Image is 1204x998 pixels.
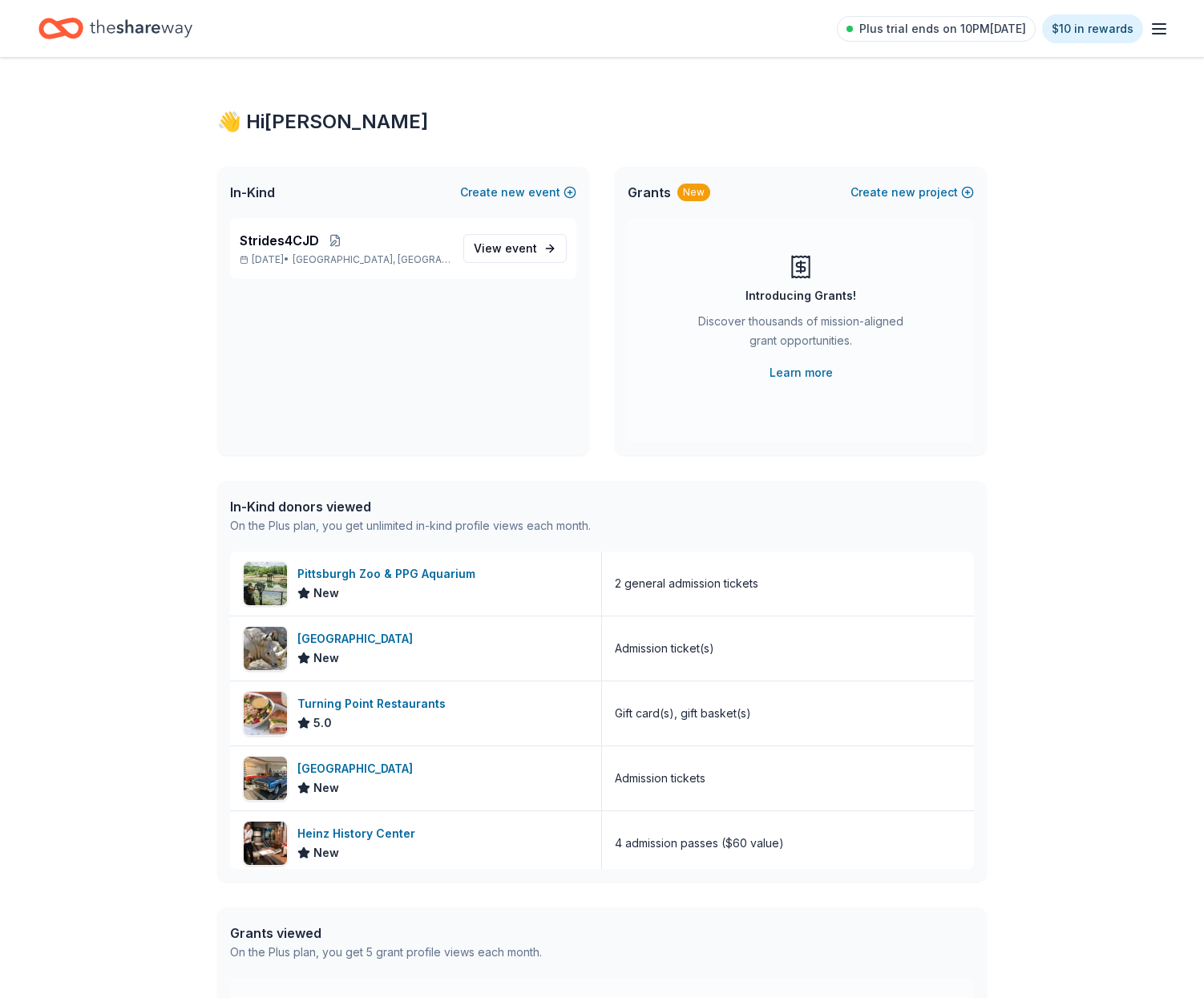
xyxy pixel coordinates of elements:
span: [GEOGRAPHIC_DATA], [GEOGRAPHIC_DATA] [293,253,450,266]
span: 5.0 [313,713,332,733]
div: Introducing Grants! [745,286,856,305]
img: Image for Pittsburgh Zoo & PPG Aquarium [244,562,287,605]
span: Plus trial ends on 10PM[DATE] [859,19,1026,38]
a: View event [463,234,567,263]
span: New [313,778,339,798]
span: New [313,843,339,863]
img: Image for AACA Museum [244,757,287,800]
div: Gift card(s), gift basket(s) [615,704,751,723]
div: Heinz History Center [297,824,422,843]
div: Turning Point Restaurants [297,694,452,713]
div: Admission ticket(s) [615,639,714,658]
img: Image for Erie Zoo [244,627,287,670]
div: Admission tickets [615,769,705,788]
span: Grants [628,183,671,202]
button: Createnewproject [850,183,974,202]
span: View [474,239,537,258]
span: New [313,584,339,603]
button: Createnewevent [460,183,576,202]
span: New [313,648,339,668]
div: Discover thousands of mission-aligned grant opportunities. [692,312,910,357]
div: On the Plus plan, you get 5 grant profile views each month. [230,943,542,962]
p: [DATE] • [240,253,450,266]
span: new [501,183,525,202]
div: New [677,184,710,201]
div: Grants viewed [230,923,542,943]
img: Image for Turning Point Restaurants [244,692,287,735]
div: On the Plus plan, you get unlimited in-kind profile views each month. [230,516,591,535]
div: [GEOGRAPHIC_DATA] [297,759,419,778]
div: 4 admission passes ($60 value) [615,834,784,853]
a: Learn more [770,363,833,382]
div: 2 general admission tickets [615,574,758,593]
span: event [505,241,537,255]
div: [GEOGRAPHIC_DATA] [297,629,419,648]
span: new [891,183,915,202]
span: Strides4CJD [240,231,319,250]
div: 👋 Hi [PERSON_NAME] [217,109,987,135]
div: Pittsburgh Zoo & PPG Aquarium [297,564,482,584]
a: Home [38,10,192,47]
img: Image for Heinz History Center [244,822,287,865]
a: Plus trial ends on 10PM[DATE] [837,16,1036,42]
a: $10 in rewards [1042,14,1143,43]
span: In-Kind [230,183,275,202]
div: In-Kind donors viewed [230,497,591,516]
